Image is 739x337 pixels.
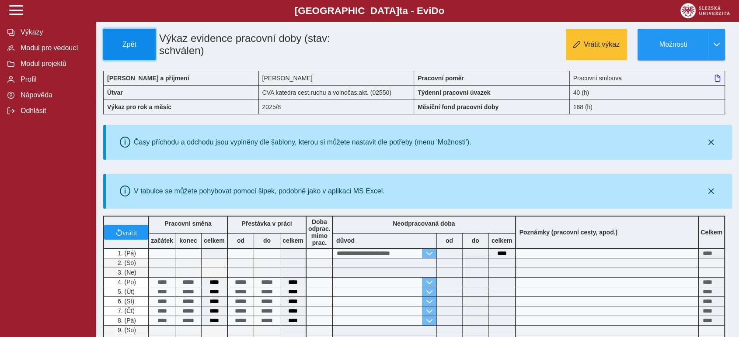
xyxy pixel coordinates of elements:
b: začátek [149,237,175,244]
span: Zpět [107,41,152,48]
img: logo_web_su.png [680,3,730,18]
div: 168 (h) [570,100,725,114]
div: V tabulce se můžete pohybovat pomocí šipek, podobně jako v aplikaci MS Excel. [134,187,385,195]
span: 4. (Po) [116,279,136,285]
b: důvod [336,237,355,244]
div: [PERSON_NAME] [259,71,415,85]
span: Možnosti [645,41,701,48]
span: 8. (Pá) [116,317,136,324]
button: vrátit [104,225,148,240]
b: Poznámky (pracovní cesty, apod.) [516,229,621,236]
span: vrátit [122,229,137,236]
span: Vrátit výkaz [584,41,620,48]
b: Přestávka v práci [241,220,292,227]
span: Modul pro vedoucí [18,44,89,52]
div: 2025/8 [259,100,415,114]
span: D [431,5,438,16]
span: Výkazy [18,28,89,36]
b: od [437,237,462,244]
span: 7. (Čt) [116,307,135,314]
span: Modul projektů [18,60,89,68]
span: 6. (St) [116,298,134,305]
div: CVA katedra cest.ruchu a volnočas.akt. (02550) [259,85,415,100]
button: Zpět [103,29,156,60]
b: [GEOGRAPHIC_DATA] a - Evi [26,5,713,17]
button: Možnosti [638,29,708,60]
b: Pracovní směna [164,220,211,227]
b: do [463,237,488,244]
b: Pracovní poměr [418,75,464,82]
b: celkem [489,237,515,244]
b: Celkem [701,229,722,236]
span: 9. (So) [116,327,136,334]
b: Neodpracovaná doba [393,220,455,227]
b: Týdenní pracovní úvazek [418,89,491,96]
span: 3. (Ne) [116,269,136,276]
span: Nápověda [18,91,89,99]
b: celkem [280,237,306,244]
button: Vrátit výkaz [566,29,627,60]
b: Útvar [107,89,123,96]
b: Měsíční fond pracovní doby [418,103,498,110]
span: Odhlásit [18,107,89,115]
span: 2. (So) [116,259,136,266]
b: [PERSON_NAME] a příjmení [107,75,189,82]
span: t [399,5,402,16]
b: celkem [202,237,227,244]
b: konec [175,237,201,244]
b: Výkaz pro rok a měsíc [107,103,171,110]
h1: Výkaz evidence pracovní doby (stav: schválen) [156,29,365,60]
span: Profil [18,76,89,83]
b: Doba odprac. mimo prac. [308,218,331,246]
b: do [254,237,280,244]
div: Časy příchodu a odchodu jsou vyplněny dle šablony, kterou si můžete nastavit dle potřeby (menu 'M... [134,138,471,146]
span: 1. (Pá) [116,250,136,257]
span: o [439,5,445,16]
div: 40 (h) [570,85,725,100]
b: od [228,237,254,244]
span: 5. (Út) [116,288,135,295]
div: Pracovní smlouva [570,71,725,85]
